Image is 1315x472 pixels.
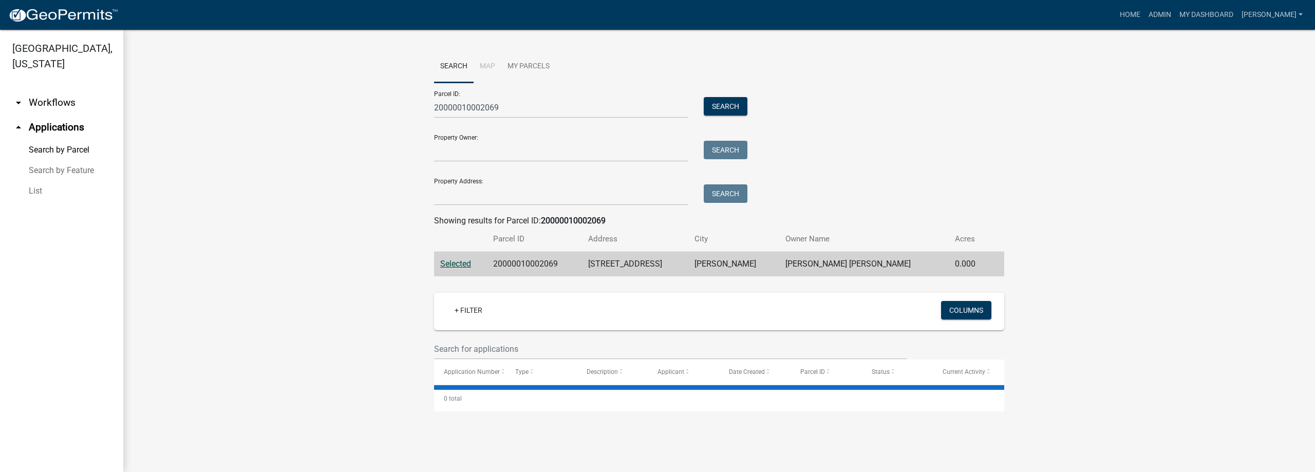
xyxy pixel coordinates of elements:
td: [PERSON_NAME] [688,252,779,277]
a: My Dashboard [1175,5,1237,25]
td: 20000010002069 [487,252,582,277]
datatable-header-cell: Parcel ID [791,360,862,384]
th: Owner Name [779,227,949,251]
datatable-header-cell: Application Number [434,360,505,384]
datatable-header-cell: Description [577,360,648,384]
a: Home [1116,5,1144,25]
span: Type [515,368,529,375]
button: Search [704,141,747,159]
div: 0 total [434,386,1004,411]
datatable-header-cell: Date Created [719,360,791,384]
td: [PERSON_NAME] [PERSON_NAME] [779,252,949,277]
span: Description [587,368,618,375]
span: Current Activity [943,368,985,375]
button: Columns [941,301,991,319]
span: Status [872,368,890,375]
button: Search [704,97,747,116]
button: Search [704,184,747,203]
th: City [688,227,779,251]
datatable-header-cell: Current Activity [933,360,1004,384]
th: Address [582,227,688,251]
strong: 20000010002069 [541,216,606,225]
div: Showing results for Parcel ID: [434,215,1004,227]
a: Selected [440,259,471,269]
a: Admin [1144,5,1175,25]
span: Parcel ID [800,368,825,375]
a: + Filter [446,301,491,319]
datatable-header-cell: Type [505,360,577,384]
span: Application Number [444,368,500,375]
i: arrow_drop_up [12,121,25,134]
i: arrow_drop_down [12,97,25,109]
td: [STREET_ADDRESS] [582,252,688,277]
datatable-header-cell: Status [862,360,933,384]
span: Date Created [729,368,765,375]
a: Search [434,50,474,83]
a: My Parcels [501,50,556,83]
td: 0.000 [949,252,989,277]
input: Search for applications [434,338,907,360]
a: [PERSON_NAME] [1237,5,1307,25]
th: Parcel ID [487,227,582,251]
datatable-header-cell: Applicant [648,360,719,384]
span: Applicant [657,368,684,375]
th: Acres [949,227,989,251]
